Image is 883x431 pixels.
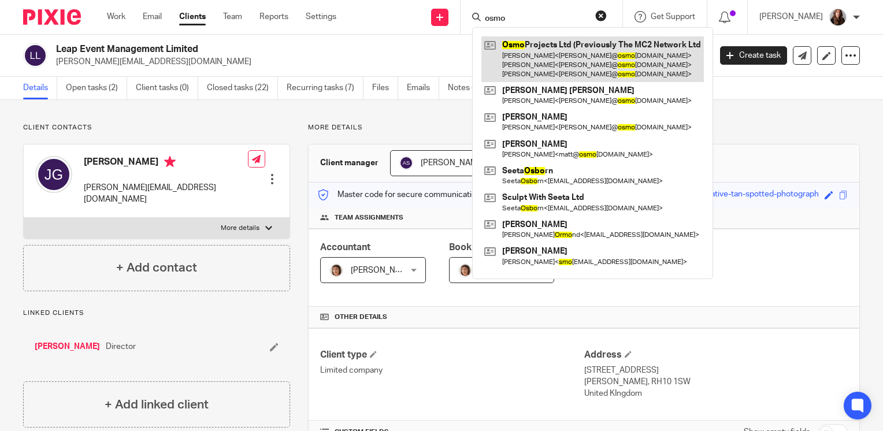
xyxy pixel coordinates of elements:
h3: Client manager [320,157,379,169]
span: Other details [335,313,387,322]
a: Create task [720,46,787,65]
p: [STREET_ADDRESS] [584,365,848,376]
span: Team assignments [335,213,403,222]
h4: [PERSON_NAME] [84,156,248,170]
span: Bookkeeper [449,243,502,252]
h4: Client type [320,349,584,361]
span: [PERSON_NAME] [421,159,484,167]
p: Client contacts [23,123,290,132]
h4: + Add linked client [105,396,209,414]
h4: Address [584,349,848,361]
a: Team [223,11,242,23]
button: Clear [595,10,607,21]
a: Reports [259,11,288,23]
a: Closed tasks (22) [207,77,278,99]
span: Accountant [320,243,370,252]
p: More details [221,224,259,233]
img: Pixie%204.jpg [458,263,472,277]
i: Primary [164,156,176,168]
p: [PERSON_NAME][EMAIL_ADDRESS][DOMAIN_NAME] [84,182,248,206]
p: [PERSON_NAME], RH10 1SW [584,376,848,388]
a: Recurring tasks (7) [287,77,363,99]
h2: Leap Event Management Limited [56,43,573,55]
p: More details [308,123,860,132]
img: svg%3E [35,156,72,193]
p: [PERSON_NAME] [759,11,823,23]
img: Pixie [23,9,81,25]
a: Details [23,77,57,99]
a: Open tasks (2) [66,77,127,99]
a: Settings [306,11,336,23]
a: Work [107,11,125,23]
img: svg%3E [399,156,413,170]
a: Clients [179,11,206,23]
a: Files [372,77,398,99]
a: Email [143,11,162,23]
a: Client tasks (0) [136,77,198,99]
a: Emails [407,77,439,99]
img: IMG_0011.jpg [829,8,847,27]
span: [PERSON_NAME] [351,266,414,274]
a: [PERSON_NAME] [35,341,100,352]
p: Limited company [320,365,584,376]
h4: + Add contact [116,259,197,277]
a: Notes (2) [448,77,490,99]
input: Search [484,14,588,24]
div: conservative-tan-spotted-photograph [681,188,819,202]
p: Master code for secure communications and files [317,189,517,200]
p: [PERSON_NAME][EMAIL_ADDRESS][DOMAIN_NAME] [56,56,703,68]
img: Pixie%204.jpg [329,263,343,277]
p: Linked clients [23,309,290,318]
span: Director [106,341,136,352]
p: United KIngdom [584,388,848,399]
img: svg%3E [23,43,47,68]
span: Get Support [651,13,695,21]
